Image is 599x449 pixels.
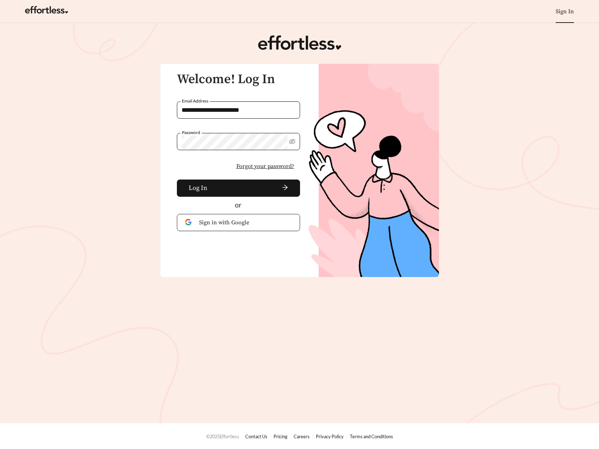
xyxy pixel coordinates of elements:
button: Sign in with Google [177,214,300,231]
a: Privacy Policy [316,434,344,439]
a: Terms and Conditions [350,434,393,439]
a: Contact Us [245,434,267,439]
button: Log Inarrow-right [177,180,300,197]
span: eye-invisible [289,138,295,145]
span: Forgot your password? [236,162,294,171]
span: Sign in with Google [199,218,292,227]
a: Sign In [556,8,574,15]
span: arrow-right [210,184,288,192]
button: Forgot your password? [231,159,300,174]
a: Careers [294,434,310,439]
span: © 2025 Effortless [206,434,239,439]
span: Log In [189,183,207,193]
a: Pricing [274,434,288,439]
h3: Welcome! Log In [177,72,300,87]
div: or [177,200,300,210]
img: Google Authentication [185,219,193,226]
